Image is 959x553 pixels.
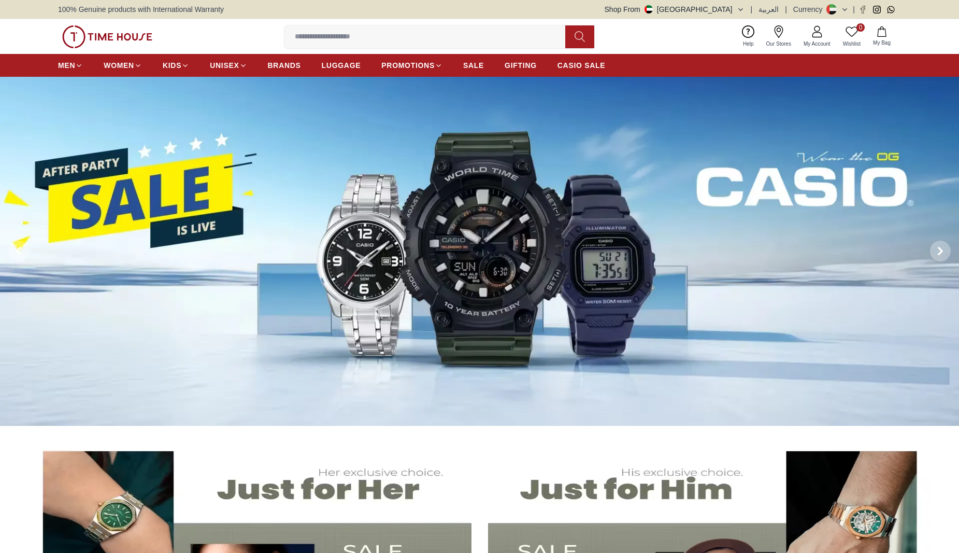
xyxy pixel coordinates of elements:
[322,60,361,71] span: LUGGAGE
[751,4,753,15] span: |
[210,56,247,75] a: UNISEX
[645,5,653,13] img: United Arab Emirates
[739,40,758,48] span: Help
[859,6,867,13] a: Facebook
[268,60,301,71] span: BRANDS
[163,60,181,71] span: KIDS
[381,60,435,71] span: PROMOTIONS
[762,40,795,48] span: Our Stores
[887,6,895,13] a: Whatsapp
[605,4,745,15] button: Shop From[GEOGRAPHIC_DATA]
[737,23,760,50] a: Help
[853,4,855,15] span: |
[793,4,827,15] div: Currency
[58,56,83,75] a: MEN
[856,23,865,32] span: 0
[104,60,134,71] span: WOMEN
[557,60,606,71] span: CASIO SALE
[758,4,779,15] button: العربية
[163,56,189,75] a: KIDS
[837,23,867,50] a: 0Wishlist
[381,56,442,75] a: PROMOTIONS
[268,56,301,75] a: BRANDS
[104,56,142,75] a: WOMEN
[505,60,537,71] span: GIFTING
[505,56,537,75] a: GIFTING
[463,56,484,75] a: SALE
[62,25,152,48] img: ...
[322,56,361,75] a: LUGGAGE
[210,60,239,71] span: UNISEX
[869,39,895,47] span: My Bag
[785,4,787,15] span: |
[799,40,835,48] span: My Account
[873,6,881,13] a: Instagram
[760,23,797,50] a: Our Stores
[557,56,606,75] a: CASIO SALE
[867,24,897,49] button: My Bag
[839,40,865,48] span: Wishlist
[463,60,484,71] span: SALE
[58,4,224,15] span: 100% Genuine products with International Warranty
[58,60,75,71] span: MEN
